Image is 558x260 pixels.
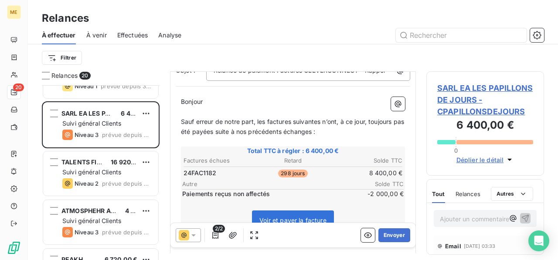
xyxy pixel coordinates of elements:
span: Voir et payer la facture [259,217,327,224]
th: Factures échues [183,156,256,165]
span: 20 [13,83,24,91]
span: 2/2 [213,225,225,233]
span: prévue depuis 2 jours [102,131,151,138]
span: Bonjour [181,98,203,105]
span: Paiements reçus non affectés [182,190,350,198]
span: Niveau 3 [75,229,99,236]
span: prévue depuis 2 jours [102,229,151,236]
td: 8 400,00 € [330,168,403,178]
span: Suivi général Clients [62,217,121,224]
span: 0 [454,147,458,154]
span: prévue depuis 3 jours [101,83,151,90]
span: SARL EA LES PAPILLONS DE JOURS [61,110,168,117]
span: Déplier le détail [456,155,504,164]
span: prévue depuis 2 jours [102,180,151,187]
span: ATMOSPHEHR ADVICE (Moon Recruteur / XYZ360) [61,207,214,214]
span: 20 [79,72,90,80]
button: Filtrer [42,51,82,65]
span: Analyse [158,31,181,40]
img: Logo LeanPay [7,241,21,255]
h3: 6 400,00 € [437,117,533,135]
span: 6 400,00 € [121,110,154,117]
span: À venir [86,31,107,40]
span: Sauf erreur de notre part, les factures suivantes n’ont, à ce jour, toujours pas été payées suite... [181,118,406,135]
span: 16 920,00 € [111,158,147,166]
span: À effectuer [42,31,76,40]
span: Total TTC à régler : 6 400,00 € [182,147,404,155]
th: Solde TTC [330,156,403,165]
span: Niveau 3 [75,131,99,138]
span: Solde TTC [351,180,404,187]
span: Suivi général Clients [62,120,121,127]
span: Relances [51,71,78,80]
span: TALENTS FINANCE [61,158,119,166]
span: Suivi général Clients [62,168,121,176]
button: Envoyer [378,228,410,242]
span: Autre [182,180,351,187]
div: Open Intercom Messenger [528,230,549,251]
span: Relances [456,190,480,197]
input: Rechercher [396,28,527,42]
span: [DATE] 03:33 [464,243,496,249]
button: Autres [491,187,533,201]
th: Retard [257,156,330,165]
div: grid [42,85,160,260]
span: Niveau 2 [75,180,99,187]
span: Effectuées [117,31,148,40]
div: ME [7,5,21,19]
span: 4 428,00 € [125,207,159,214]
button: Déplier le détail [454,155,517,165]
span: Email [445,243,461,250]
h3: Relances [42,10,89,26]
span: -2 000,00 € [351,190,404,198]
span: 24FAC1182 [184,169,216,177]
span: Tout [432,190,445,197]
span: 298 jours [278,170,307,177]
span: SARL EA LES PAPILLONS DE JOURS - CPAPILLONSDEJOURS [437,82,533,117]
span: Niveau 1 [75,83,97,90]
